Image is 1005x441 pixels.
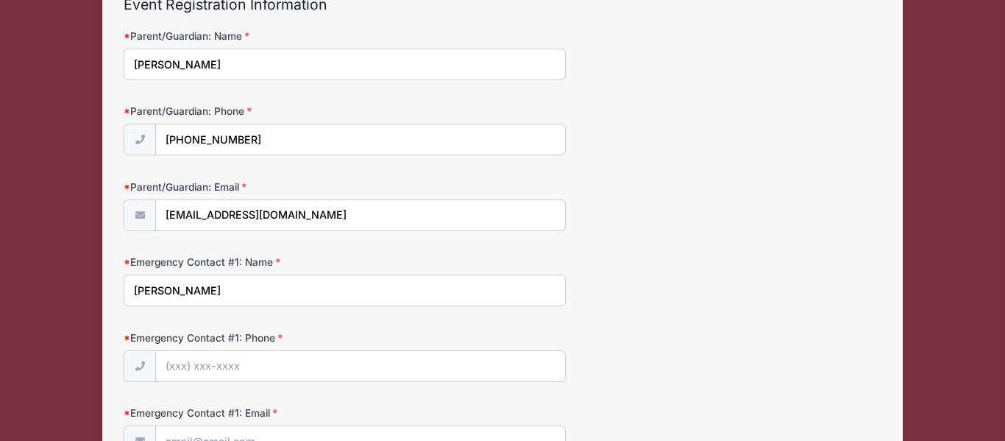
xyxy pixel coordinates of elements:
label: Emergency Contact #1: Phone [124,331,376,345]
label: Parent/Guardian: Email [124,180,376,194]
input: email@email.com [155,200,565,231]
label: Parent/Guardian: Phone [124,104,376,119]
input: (xxx) xxx-xxxx [155,124,565,155]
label: Emergency Contact #1: Email [124,406,376,420]
label: Parent/Guardian: Name [124,29,376,43]
input: (xxx) xxx-xxxx [155,350,565,382]
label: Emergency Contact #1: Name [124,255,376,269]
